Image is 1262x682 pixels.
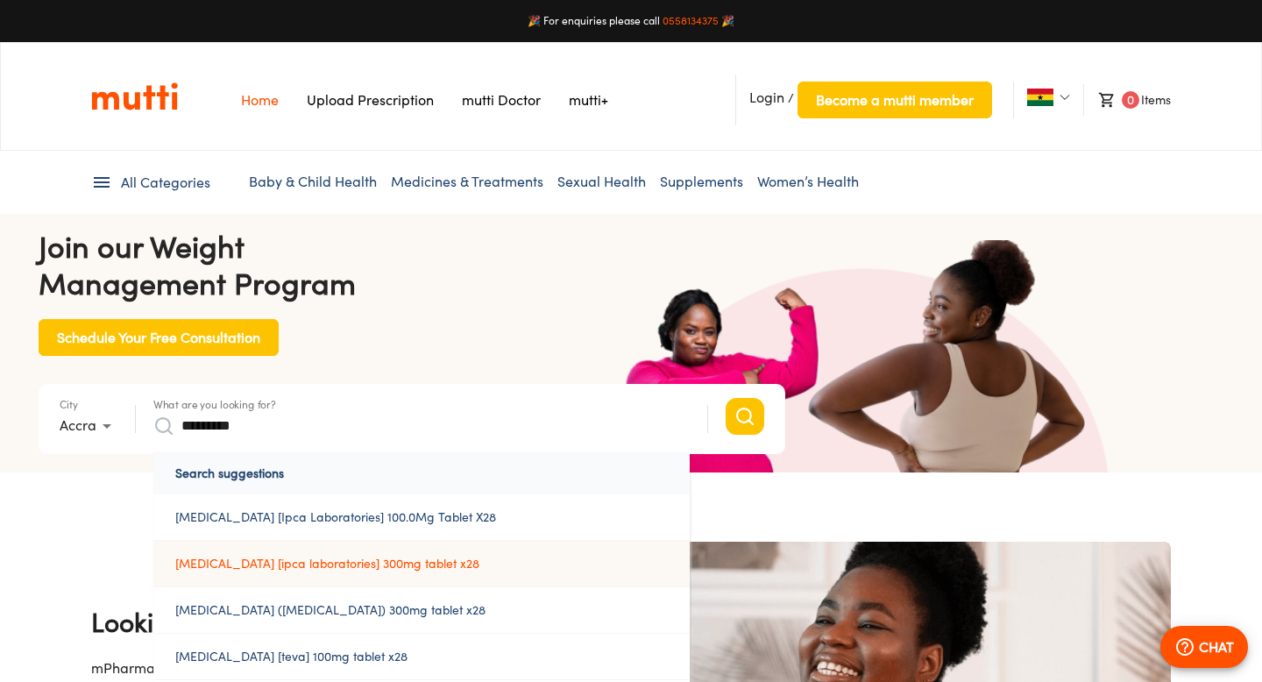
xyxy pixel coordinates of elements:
li: Items [1083,84,1171,116]
a: [MEDICAL_DATA] [teva] 100mg tablet x28 [153,634,690,679]
a: Schedule Your Free Consultation [39,328,279,343]
a: [MEDICAL_DATA] [ipca laboratories] 300mg tablet x28 [153,541,690,586]
button: CHAT [1160,626,1248,668]
a: Women’s Health [757,173,859,190]
h4: Looking to lose weight? [91,604,439,641]
a: [MEDICAL_DATA] [Ipca Laboratories] 100.0Mg Tablet X28 [153,494,690,540]
a: Baby & Child Health [249,173,377,190]
span: Login [749,89,784,106]
a: Navigates to mutti+ page [569,91,608,109]
button: Schedule Your Free Consultation [39,319,279,356]
p: CHAT [1199,636,1234,657]
label: What are you looking for? [153,399,276,409]
a: [MEDICAL_DATA] ([MEDICAL_DATA]) 300mg tablet x28 [153,587,690,633]
div: Accra [60,412,117,440]
span: All Categories [121,173,210,193]
h4: Join our Weight Management Program [39,228,785,302]
a: Navigates to Home Page [241,91,279,109]
a: Navigates to Prescription Upload Page [307,91,434,109]
a: Navigates to mutti doctor website [462,91,541,109]
li: / [735,75,992,125]
button: Search [726,398,764,435]
img: Logo [91,82,178,111]
a: 0558134375 [663,14,719,27]
a: Supplements [660,173,743,190]
button: Become a mutti member [798,82,992,118]
a: Link on the logo navigates to HomePage [91,82,178,111]
span: Become a mutti member [816,88,974,112]
img: Dropdown [1060,92,1070,103]
span: Schedule Your Free Consultation [57,325,260,350]
label: City [60,399,78,409]
img: Ghana [1027,89,1053,106]
span: 0 [1122,91,1139,109]
a: Medicines & Treatments [391,173,543,190]
a: Sexual Health [557,173,646,190]
p: Search suggestions [153,452,690,494]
